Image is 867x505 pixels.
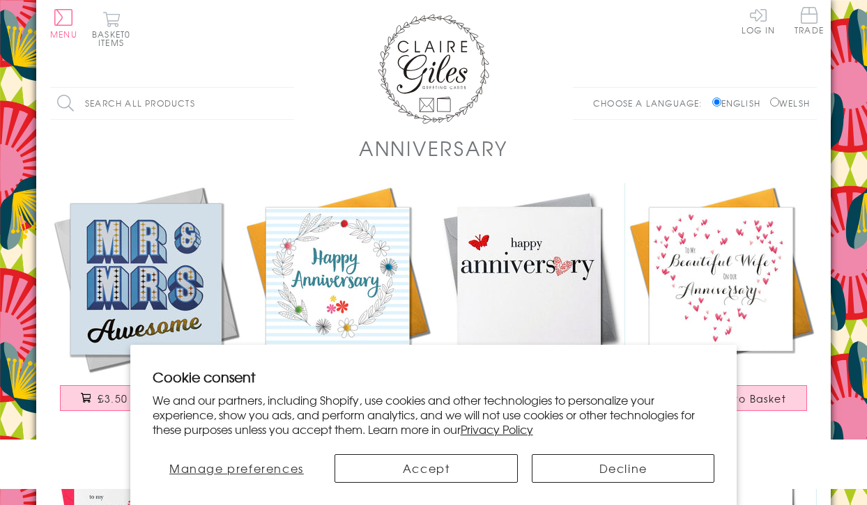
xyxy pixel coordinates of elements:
h2: Cookie consent [153,367,715,387]
label: Welsh [770,97,810,109]
img: Wedding Card, Mr & Mrs Awesome, blue block letters, with gold foil [50,183,242,375]
input: English [712,98,721,107]
p: Choose a language: [593,97,709,109]
a: Privacy Policy [461,421,533,437]
a: Wedding Card, Heart, Beautiful Wife Anniversary £3.50 Add to Basket [625,183,817,425]
a: Wedding Card, Mr & Mrs Awesome, blue block letters, with gold foil £3.50 Add to Basket [50,183,242,425]
h1: Anniversary [359,134,508,162]
label: English [712,97,767,109]
span: Menu [50,28,77,40]
span: 0 items [98,28,130,49]
button: Basket0 items [92,11,130,47]
span: £3.50 Add to Basket [98,391,211,405]
button: Accept [335,454,518,483]
p: We and our partners, including Shopify, use cookies and other technologies to personalize your ex... [153,393,715,436]
img: Wedding Card, Flower Circle, Happy Anniversary, Embellished with pompoms [242,183,433,375]
a: Log In [742,7,775,34]
img: Wedding Card, Heart, Happy Anniversary, embellished with a fabric butterfly [433,183,625,375]
button: Decline [532,454,715,483]
input: Welsh [770,98,779,107]
a: Wedding Card, Heart, Happy Anniversary, embellished with a fabric butterfly £3.50 Add to Basket [433,183,625,425]
a: Wedding Card, Flower Circle, Happy Anniversary, Embellished with pompoms £3.75 Add to Basket [242,183,433,425]
img: Claire Giles Greetings Cards [378,14,489,124]
span: Manage preferences [169,460,304,476]
button: Manage preferences [153,454,321,483]
input: Search [280,88,294,119]
a: Trade [795,7,824,37]
input: Search all products [50,88,294,119]
img: Wedding Card, Heart, Beautiful Wife Anniversary [625,183,817,375]
button: Menu [50,9,77,38]
span: Trade [795,7,824,34]
button: £3.50 Add to Basket [60,385,233,411]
